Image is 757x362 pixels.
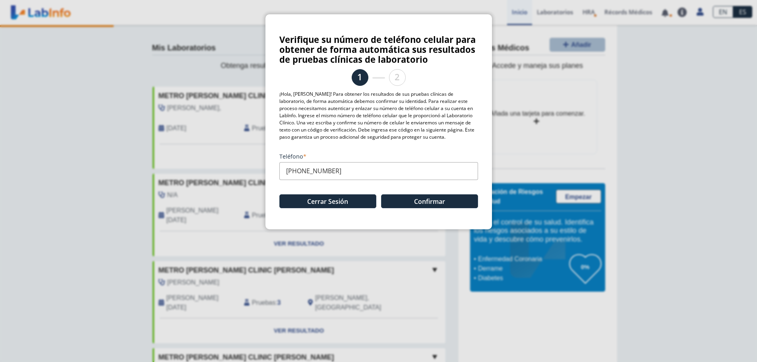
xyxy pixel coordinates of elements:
button: Confirmar [381,194,478,208]
p: ¡Hola, [PERSON_NAME]! Para obtener los resultados de sus pruebas clínicas de laboratorio, de form... [279,91,478,141]
li: 1 [352,69,368,86]
h3: Verifique su número de teléfono celular para obtener de forma automática sus resultados de prueba... [279,35,478,64]
label: Teléfono [279,153,478,160]
li: 2 [389,69,406,86]
button: Cerrar Sesión [279,194,376,208]
input: (000) 000-0000 [279,162,478,180]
